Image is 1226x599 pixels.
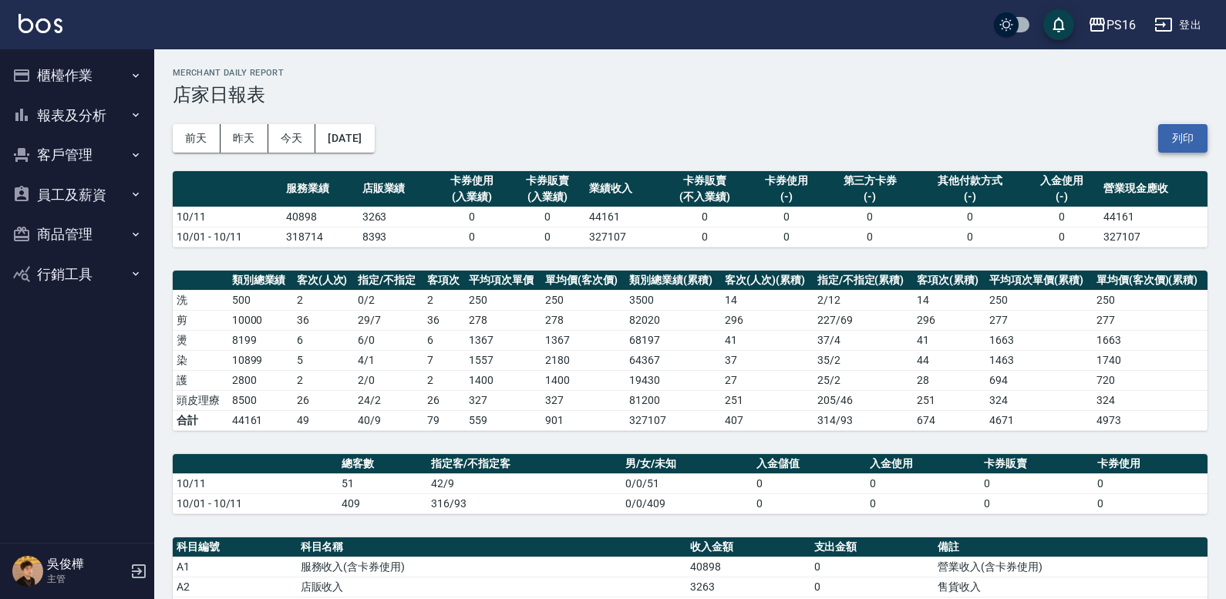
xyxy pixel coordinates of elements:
td: 3263 [686,577,810,597]
th: 單均價(客次價)(累積) [1093,271,1207,291]
div: (入業績) [438,189,506,205]
td: 0 [749,207,824,227]
td: 14 [913,290,985,310]
td: 0 [753,493,867,513]
div: 其他付款方式 [920,173,1020,189]
td: 500 [228,290,293,310]
td: 0 [1024,207,1100,227]
table: a dense table [173,271,1207,431]
td: A1 [173,557,297,577]
th: 指定/不指定 [354,271,423,291]
td: 營業收入(含卡券使用) [934,557,1207,577]
td: 染 [173,350,228,370]
td: 0 [434,227,510,247]
td: 251 [913,390,985,410]
td: 44161 [228,410,293,430]
td: 44 [913,350,985,370]
td: 6 [423,330,466,350]
td: 40898 [686,557,810,577]
td: 3500 [625,290,721,310]
th: 指定客/不指定客 [427,454,621,474]
th: 卡券販賣 [980,454,1094,474]
button: 員工及薪資 [6,175,148,215]
td: 10/11 [173,207,282,227]
td: 314/93 [813,410,913,430]
th: 客次(人次) [293,271,355,291]
td: 28 [913,370,985,390]
th: 營業現金應收 [1100,171,1207,207]
div: 卡券使用 [753,173,820,189]
td: 407 [721,410,813,430]
td: 296 [721,310,813,330]
td: 4 / 1 [354,350,423,370]
div: 卡券販賣 [665,173,745,189]
td: 4973 [1093,410,1207,430]
td: 27 [721,370,813,390]
td: 8199 [228,330,293,350]
button: 報表及分析 [6,96,148,136]
td: 2 [293,370,355,390]
table: a dense table [173,171,1207,247]
td: 0 [662,227,749,247]
img: Logo [19,14,62,33]
h5: 吳俊樺 [47,557,126,572]
td: 護 [173,370,228,390]
h2: Merchant Daily Report [173,68,1207,78]
td: 6 / 0 [354,330,423,350]
td: 278 [465,310,541,330]
div: 第三方卡券 [828,173,912,189]
td: 0 [824,227,916,247]
td: 0 [1093,493,1207,513]
th: 平均項次單價 [465,271,541,291]
th: 卡券使用 [1093,454,1207,474]
td: 25 / 2 [813,370,913,390]
td: 277 [1093,310,1207,330]
td: 售貨收入 [934,577,1207,597]
td: 14 [721,290,813,310]
td: 10/01 - 10/11 [173,227,282,247]
th: 總客數 [338,454,427,474]
td: 44161 [1100,207,1207,227]
td: 0 [916,227,1024,247]
td: 2 [423,370,466,390]
td: 0/0/409 [621,493,753,513]
th: 備註 [934,537,1207,557]
div: (-) [920,189,1020,205]
td: 1663 [1093,330,1207,350]
th: 平均項次單價(累積) [985,271,1093,291]
td: 409 [338,493,427,513]
td: 燙 [173,330,228,350]
td: 35 / 2 [813,350,913,370]
button: 登出 [1148,11,1207,39]
td: 694 [985,370,1093,390]
td: 2 / 12 [813,290,913,310]
p: 主管 [47,572,126,586]
td: 327107 [1100,227,1207,247]
div: (-) [828,189,912,205]
td: 6 [293,330,355,350]
button: 行銷工具 [6,254,148,294]
td: 205 / 46 [813,390,913,410]
td: 8393 [359,227,434,247]
th: 科目編號 [173,537,297,557]
td: 10/11 [173,473,338,493]
td: 277 [985,310,1093,330]
td: 40898 [282,207,358,227]
td: 720 [1093,370,1207,390]
button: 商品管理 [6,214,148,254]
td: 2 [293,290,355,310]
td: 327107 [585,227,661,247]
td: 674 [913,410,985,430]
th: 收入金額 [686,537,810,557]
img: Person [12,556,43,587]
div: (入業績) [514,189,581,205]
td: 559 [465,410,541,430]
td: 901 [541,410,625,430]
td: 2 / 0 [354,370,423,390]
td: 227 / 69 [813,310,913,330]
td: 0 [434,207,510,227]
th: 店販業績 [359,171,434,207]
td: 0 [810,557,935,577]
button: 今天 [268,124,316,153]
td: 1463 [985,350,1093,370]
